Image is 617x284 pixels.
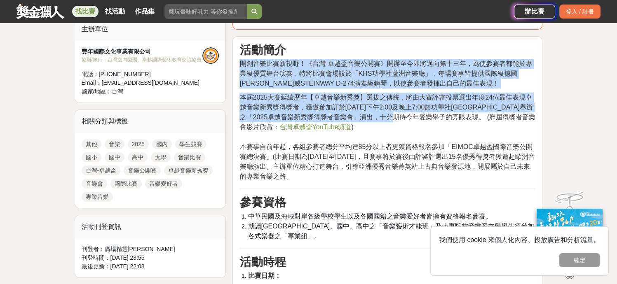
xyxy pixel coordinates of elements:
[248,272,281,279] strong: 比賽日期：
[514,5,555,19] a: 辦比賽
[239,256,286,268] strong: 活動時程
[82,179,107,189] a: 音樂會
[82,56,203,63] div: 協辦/執行： 台灣室內樂團、卓越國際藝術教育交流協會
[174,152,205,162] a: 音樂比賽
[164,165,213,175] a: 卓越音樂新秀獎
[82,192,113,202] a: 專業音樂
[164,4,247,19] input: 翻玩臺味好乳力 等你發揮創意！
[82,152,101,162] a: 國小
[75,215,226,238] div: 活動刊登資訊
[82,88,112,95] span: 國家/地區：
[75,110,226,133] div: 相關分類與標籤
[239,60,532,87] span: 開創音樂比賽新視野！《台灣-卓越盃音樂公開賽》開辦至今即將邁向第十三年，為使參賽者都能於專業級優質舞台演奏，特將比賽會場設於「KHS功學社蘆洲音樂廳」，每場賽事皆提供國際級德國[PERSON_N...
[439,236,600,243] span: 我們使用 cookie 來個人化內容、投放廣告和分析流量。
[239,143,535,180] span: 本賽事自前年起，各組參賽者總分平均達85分以上者更獲資格報名參加「EIMOC卓越盃國際音樂公開賽總決賽」(比賽日期為[DATE]至[DATE]，且賽事將於賽後由評審評選出15名優秀得獎者獲邀赴歐...
[128,152,148,162] a: 高中
[82,165,121,175] a: 台灣-卓越盃
[559,5,601,19] div: 登入 / 註冊
[102,6,128,17] a: 找活動
[559,253,600,267] button: 確定
[145,179,182,189] a: 音樂愛好者
[82,254,219,262] div: 刊登時間： [DATE] 23:55
[175,139,206,149] a: 學生競賽
[110,179,142,189] a: 國際比賽
[82,262,219,271] div: 最後更新： [DATE] 22:08
[82,79,203,87] div: Email： [EMAIL_ADDRESS][DOMAIN_NAME]
[152,139,172,149] a: 國內
[82,70,203,79] div: 電話： [PHONE_NUMBER]
[124,165,161,175] a: 音樂公開賽
[151,152,171,162] a: 大學
[105,152,124,162] a: 國中
[128,139,149,149] a: 2025
[239,44,286,56] strong: 活動簡介
[248,213,492,220] span: 中華民國及海峽對岸各級學校學生以及各國國籍之音樂愛好者皆擁有資格報名參賽。
[351,123,353,130] span: )
[131,6,158,17] a: 作品集
[72,6,99,17] a: 找比賽
[112,88,123,95] span: 台灣
[82,245,219,254] div: 刊登者： 廣場精靈[PERSON_NAME]
[105,139,124,149] a: 音樂
[75,18,226,41] div: 主辦單位
[239,196,286,209] strong: 參賽資格
[82,47,203,56] div: 豐年國際文化事業有限公司
[248,223,534,240] span: 就讀[GEOGRAPHIC_DATA]、國中、高中之「音樂藝術才能班」及大專院校音樂系在學學生須參加各式樂器之「專業組」。
[537,209,603,263] img: ff197300-f8ee-455f-a0ae-06a3645bc375.jpg
[239,94,535,130] span: 本屆2025大賽延續歷年【卓越音樂新秀獎】選拔之傳統，將由大賽評審投票選出年度24位最佳表現卓越音樂新秀獎得獎者，獲邀參加訂於[DATE]下午2:00及晚上7:00於功學社[GEOGRAPHIC...
[82,139,101,149] a: 其他
[279,124,351,130] a: 台灣卓越盃YouTube頻道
